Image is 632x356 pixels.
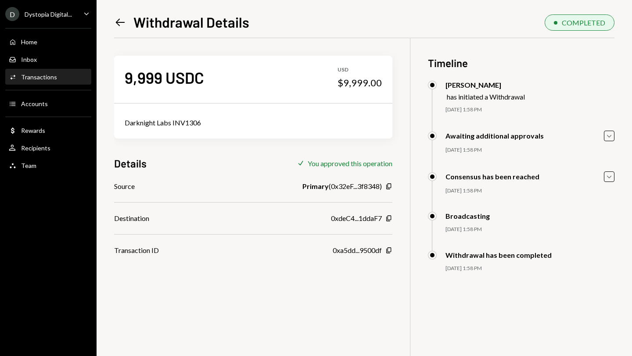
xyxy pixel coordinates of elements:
a: Inbox [5,51,91,67]
div: Inbox [21,56,37,63]
div: [DATE] 1:58 PM [445,106,614,114]
b: Primary [302,181,329,192]
div: Rewards [21,127,45,134]
div: Destination [114,213,149,224]
div: You approved this operation [308,159,392,167]
div: Recipients [21,144,50,152]
div: COMPLETED [562,18,605,27]
div: [PERSON_NAME] [445,81,525,89]
div: has initiated a Withdrawal [447,93,525,101]
div: [DATE] 1:58 PM [445,226,614,233]
div: Transactions [21,73,57,81]
a: Transactions [5,69,91,85]
div: [DATE] 1:58 PM [445,265,614,272]
div: Broadcasting [445,212,490,220]
div: Awaiting additional approvals [445,132,544,140]
a: Recipients [5,140,91,156]
a: Accounts [5,96,91,111]
div: 9,999 USDC [125,68,204,87]
div: 0xa5dd...9500df [333,245,382,256]
div: Team [21,162,36,169]
div: $9,999.00 [338,77,382,89]
div: Consensus has been reached [445,172,539,181]
div: [DATE] 1:58 PM [445,187,614,195]
a: Rewards [5,122,91,138]
div: USD [338,66,382,74]
div: Accounts [21,100,48,107]
div: Home [21,38,37,46]
h3: Timeline [428,56,614,70]
div: D [5,7,19,21]
a: Team [5,157,91,173]
div: 0xdeC4...1ddaF7 [331,213,382,224]
h3: Details [114,156,147,171]
div: Darknight Labs INV1306 [125,117,382,128]
div: Dystopia Digital... [25,11,72,18]
div: Withdrawal has been completed [445,251,552,259]
h1: Withdrawal Details [133,13,249,31]
div: Source [114,181,135,192]
a: Home [5,34,91,50]
div: Transaction ID [114,245,159,256]
div: [DATE] 1:58 PM [445,146,614,154]
div: ( 0x32eF...3f8348 ) [302,181,382,192]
